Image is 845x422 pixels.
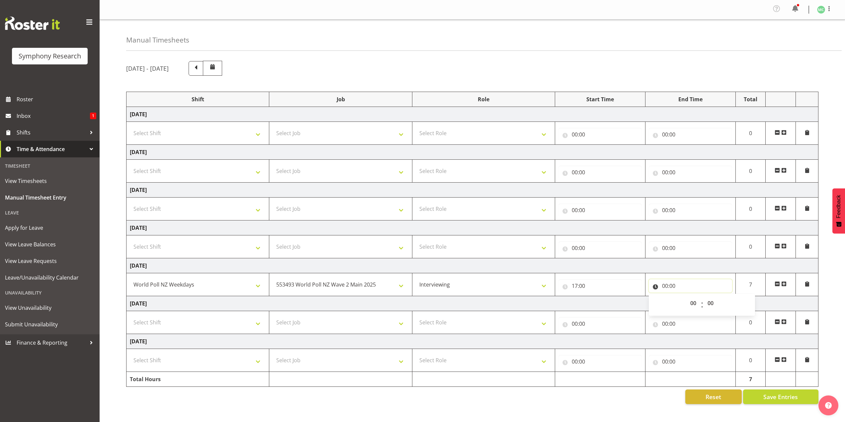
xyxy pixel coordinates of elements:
[17,111,90,121] span: Inbox
[5,223,95,233] span: Apply for Leave
[2,173,98,189] a: View Timesheets
[558,317,642,330] input: Click to select...
[558,355,642,368] input: Click to select...
[735,198,766,220] td: 0
[735,122,766,145] td: 0
[19,51,81,61] div: Symphony Research
[735,372,766,387] td: 7
[2,316,98,333] a: Submit Unavailability
[5,319,95,329] span: Submit Unavailability
[126,65,169,72] h5: [DATE] - [DATE]
[743,389,818,404] button: Save Entries
[17,94,96,104] span: Roster
[649,128,732,141] input: Click to select...
[649,95,732,103] div: End Time
[5,239,95,249] span: View Leave Balances
[2,189,98,206] a: Manual Timesheet Entry
[5,273,95,283] span: Leave/Unavailability Calendar
[735,160,766,183] td: 0
[558,128,642,141] input: Click to select...
[558,95,642,103] div: Start Time
[273,95,408,103] div: Job
[2,206,98,219] div: Leave
[127,145,818,160] td: [DATE]
[649,241,732,255] input: Click to select...
[685,389,742,404] button: Reset
[5,17,60,30] img: Rosterit website logo
[5,303,95,313] span: View Unavailability
[649,279,732,293] input: Click to select...
[836,195,842,218] span: Feedback
[5,256,95,266] span: View Leave Requests
[825,402,832,409] img: help-xxl-2.png
[17,144,86,154] span: Time & Attendance
[649,166,732,179] input: Click to select...
[130,95,266,103] div: Shift
[2,299,98,316] a: View Unavailability
[127,296,818,311] td: [DATE]
[127,334,818,349] td: [DATE]
[735,311,766,334] td: 0
[127,107,818,122] td: [DATE]
[706,392,721,401] span: Reset
[17,127,86,137] span: Shifts
[2,236,98,253] a: View Leave Balances
[739,95,762,103] div: Total
[735,349,766,372] td: 0
[817,6,825,14] img: matthew-coleman1906.jpg
[2,159,98,173] div: Timesheet
[701,296,703,313] span: :
[127,258,818,273] td: [DATE]
[763,392,798,401] span: Save Entries
[649,355,732,368] input: Click to select...
[558,204,642,217] input: Click to select...
[649,204,732,217] input: Click to select...
[2,286,98,299] div: Unavailability
[17,338,86,348] span: Finance & Reporting
[90,113,96,119] span: 1
[126,36,189,44] h4: Manual Timesheets
[558,241,642,255] input: Click to select...
[416,95,551,103] div: Role
[5,176,95,186] span: View Timesheets
[127,372,269,387] td: Total Hours
[2,253,98,269] a: View Leave Requests
[558,166,642,179] input: Click to select...
[5,193,95,203] span: Manual Timesheet Entry
[127,183,818,198] td: [DATE]
[735,273,766,296] td: 7
[735,235,766,258] td: 0
[558,279,642,293] input: Click to select...
[2,219,98,236] a: Apply for Leave
[832,188,845,233] button: Feedback - Show survey
[127,220,818,235] td: [DATE]
[2,269,98,286] a: Leave/Unavailability Calendar
[649,317,732,330] input: Click to select...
